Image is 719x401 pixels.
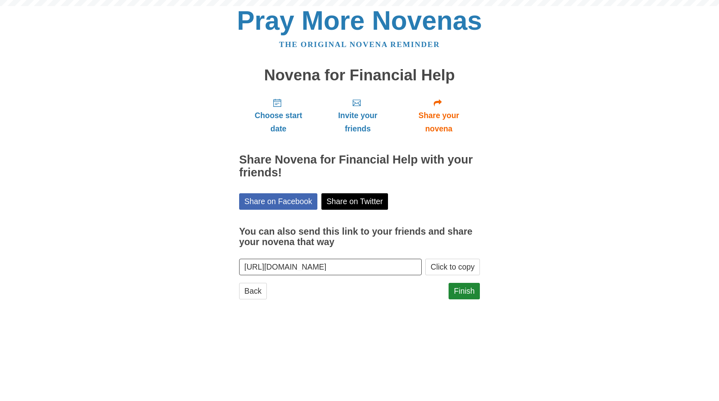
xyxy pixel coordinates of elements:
a: Share on Twitter [321,193,388,210]
a: Share your novena [398,92,480,139]
a: Share on Facebook [239,193,317,210]
a: Finish [449,283,480,299]
a: Pray More Novenas [237,6,482,35]
button: Click to copy [425,259,480,275]
a: The original novena reminder [279,40,440,49]
span: Invite your friends [326,109,390,135]
h3: You can also send this link to your friends and share your novena that way [239,227,480,247]
a: Choose start date [239,92,318,139]
h2: Share Novena for Financial Help with your friends! [239,153,480,179]
a: Back [239,283,267,299]
h1: Novena for Financial Help [239,67,480,84]
span: Choose start date [247,109,310,135]
span: Share your novena [406,109,472,135]
a: Invite your friends [318,92,398,139]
